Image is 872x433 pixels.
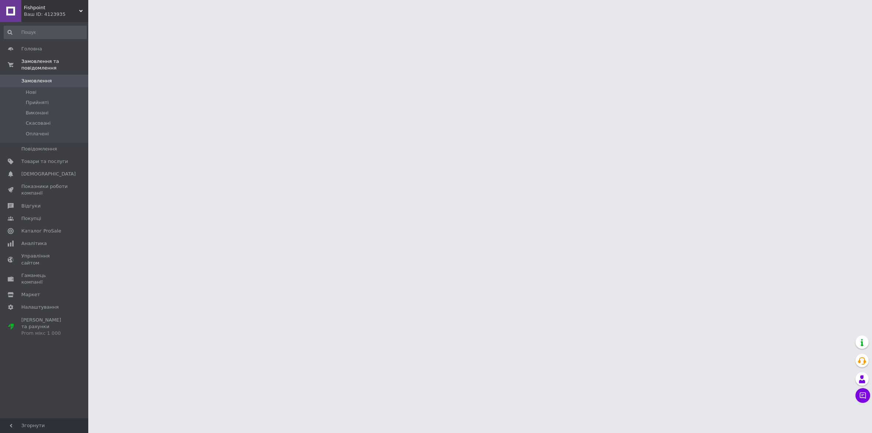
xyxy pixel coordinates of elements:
[21,330,68,337] div: Prom мікс 1 000
[21,46,42,52] span: Головна
[21,203,40,209] span: Відгуки
[24,4,79,11] span: Fishpoint
[21,240,47,247] span: Аналітика
[21,304,59,310] span: Налаштування
[21,291,40,298] span: Маркет
[21,158,68,165] span: Товари та послуги
[26,99,49,106] span: Прийняті
[21,317,68,337] span: [PERSON_NAME] та рахунки
[24,11,88,18] div: Ваш ID: 4123935
[21,146,57,152] span: Повідомлення
[21,78,52,84] span: Замовлення
[21,228,61,234] span: Каталог ProSale
[26,131,49,137] span: Оплачені
[21,171,76,177] span: [DEMOGRAPHIC_DATA]
[26,120,51,127] span: Скасовані
[21,183,68,196] span: Показники роботи компанії
[855,388,870,403] button: Чат з покупцем
[21,272,68,285] span: Гаманець компанії
[21,215,41,222] span: Покупці
[21,253,68,266] span: Управління сайтом
[26,110,49,116] span: Виконані
[4,26,87,39] input: Пошук
[21,58,88,71] span: Замовлення та повідомлення
[26,89,36,96] span: Нові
